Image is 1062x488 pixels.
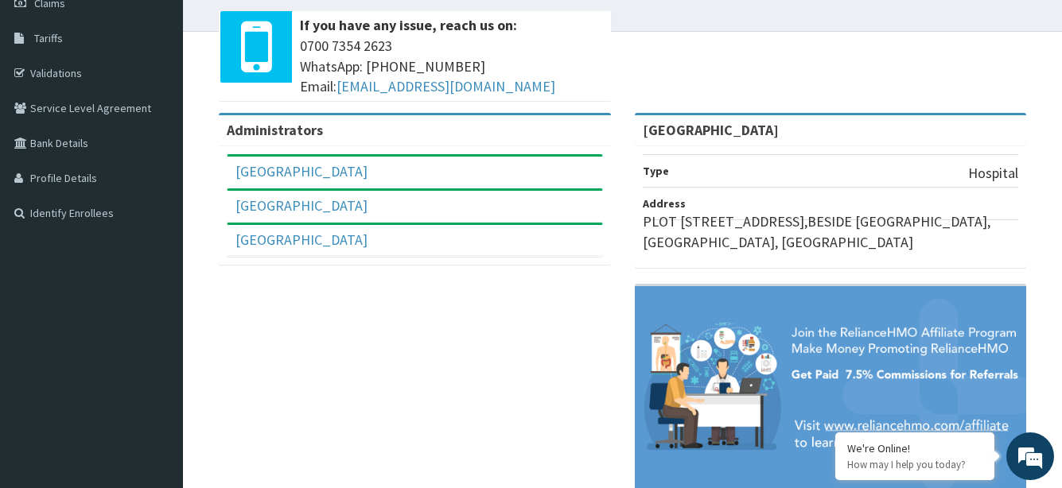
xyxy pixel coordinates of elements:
span: 0700 7354 2623 WhatsApp: [PHONE_NUMBER] Email: [300,36,603,97]
b: If you have any issue, reach us on: [300,16,517,34]
a: [GEOGRAPHIC_DATA] [235,162,368,180]
strong: [GEOGRAPHIC_DATA] [643,121,779,139]
b: Address [643,196,686,211]
div: We're Online! [847,441,982,455]
span: Tariffs [34,31,63,45]
a: [GEOGRAPHIC_DATA] [235,196,368,215]
a: [EMAIL_ADDRESS][DOMAIN_NAME] [336,77,555,95]
p: PLOT [STREET_ADDRESS],BESIDE [GEOGRAPHIC_DATA],[GEOGRAPHIC_DATA], [GEOGRAPHIC_DATA] [643,211,1019,252]
p: Hospital [968,163,1018,184]
b: Type [643,164,669,178]
p: How may I help you today? [847,458,982,471]
a: [GEOGRAPHIC_DATA] [235,230,368,249]
b: Administrators [227,121,323,139]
